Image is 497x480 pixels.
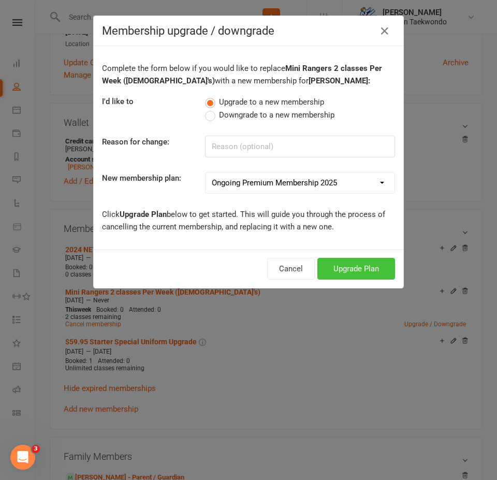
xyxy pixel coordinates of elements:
[102,136,169,148] label: Reason for change:
[102,95,134,108] label: I'd like to
[376,23,393,39] button: Close
[102,24,395,37] h4: Membership upgrade / downgrade
[205,136,395,157] input: Reason (optional)
[219,109,334,120] span: Downgrade to a new membership
[32,445,40,453] span: 3
[267,258,315,280] button: Cancel
[102,172,181,184] label: New membership plan:
[317,258,395,280] button: Upgrade Plan
[10,445,35,470] iframe: Intercom live chat
[219,96,324,107] span: Upgrade to a new membership
[102,62,395,87] p: Complete the form below if you would like to replace with a new membership for
[102,208,395,233] p: Click below to get started. This will guide you through the process of cancelling the current mem...
[120,210,167,219] b: Upgrade Plan
[309,76,370,85] b: [PERSON_NAME]:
